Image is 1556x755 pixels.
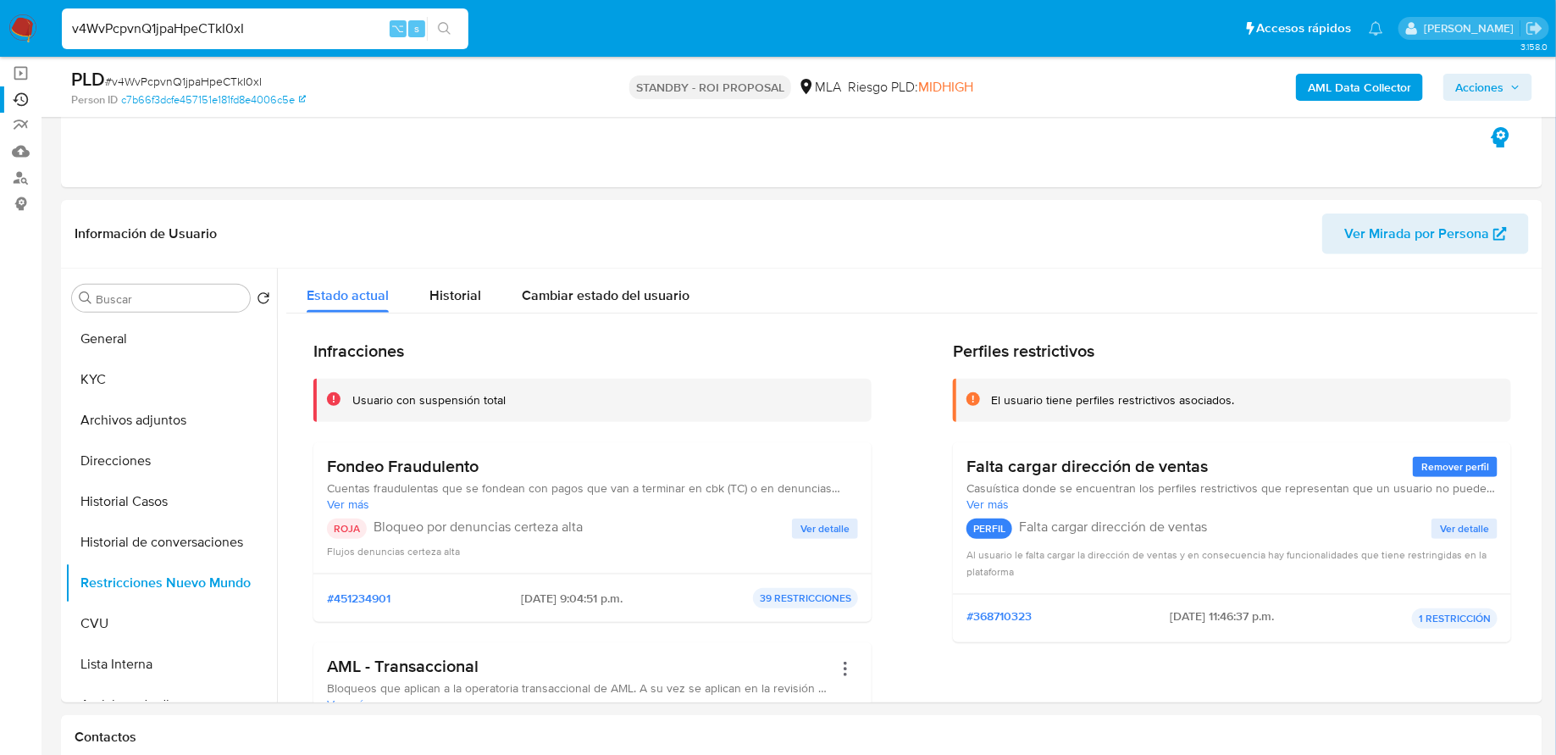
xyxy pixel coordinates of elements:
button: AML Data Collector [1296,74,1423,101]
button: CVU [65,603,277,644]
span: ⌥ [391,20,404,36]
button: Historial Casos [65,481,277,522]
h1: Información de Usuario [75,225,217,242]
button: General [65,319,277,359]
b: Person ID [71,92,118,108]
span: Acciones [1455,74,1503,101]
input: Buscar usuario o caso... [62,18,468,40]
button: Lista Interna [65,644,277,685]
a: c7b66f3dcfe457151e181fd8e4006c5e [121,92,306,108]
div: MLA [798,78,841,97]
b: PLD [71,65,105,92]
h1: Contactos [75,729,1529,746]
a: Notificaciones [1369,21,1383,36]
span: Ver Mirada por Persona [1344,214,1489,254]
b: AML Data Collector [1308,74,1411,101]
button: Historial de conversaciones [65,522,277,563]
span: s [414,20,419,36]
span: Riesgo PLD: [848,78,973,97]
button: Direcciones [65,441,277,481]
button: Archivos adjuntos [65,400,277,441]
button: Anticipos de dinero [65,685,277,725]
button: Volver al orden por defecto [257,291,270,310]
p: STANDBY - ROI PROPOSAL [629,75,791,99]
span: 3.158.0 [1520,40,1548,53]
input: Buscar [96,291,243,307]
a: Salir [1526,19,1543,37]
button: Buscar [79,291,92,305]
button: Restricciones Nuevo Mundo [65,563,277,603]
button: search-icon [427,17,462,41]
button: Acciones [1443,74,1532,101]
span: MIDHIGH [918,77,973,97]
p: fabricio.bottalo@mercadolibre.com [1424,20,1520,36]
button: KYC [65,359,277,400]
span: Accesos rápidos [1257,19,1352,37]
button: Ver Mirada por Persona [1322,214,1529,254]
span: # v4WvPcpvnQ1jpaHpeCTkI0xI [105,73,262,90]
